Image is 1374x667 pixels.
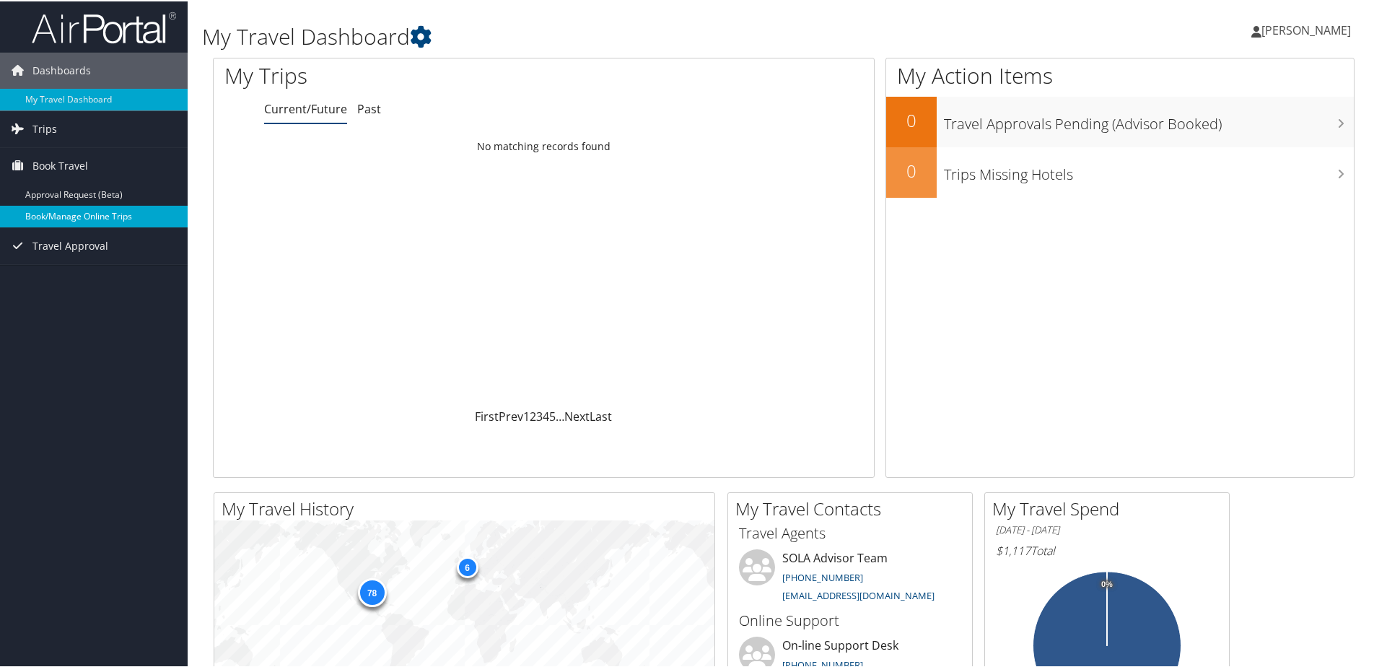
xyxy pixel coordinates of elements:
a: Current/Future [264,100,347,115]
a: Last [590,407,612,423]
a: [PERSON_NAME] [1251,7,1365,51]
h2: My Travel Spend [992,495,1229,520]
a: Prev [499,407,523,423]
a: 5 [549,407,556,423]
h3: Travel Agents [739,522,961,542]
a: 0Travel Approvals Pending (Advisor Booked) [886,95,1354,146]
h1: My Trips [224,59,588,90]
span: Travel Approval [32,227,108,263]
span: Dashboards [32,51,91,87]
h1: My Action Items [886,59,1354,90]
tspan: 0% [1101,579,1113,588]
h2: My Travel History [222,495,714,520]
span: $1,117 [996,541,1030,557]
span: … [556,407,564,423]
a: 1 [523,407,530,423]
h3: Trips Missing Hotels [944,156,1354,183]
h3: Online Support [739,609,961,629]
a: 0Trips Missing Hotels [886,146,1354,196]
a: 4 [543,407,549,423]
h2: 0 [886,107,937,131]
h6: Total [996,541,1218,557]
a: Past [357,100,381,115]
h6: [DATE] - [DATE] [996,522,1218,536]
h2: 0 [886,157,937,182]
a: 2 [530,407,536,423]
div: 78 [357,577,386,606]
img: airportal-logo.png [32,9,176,43]
a: 3 [536,407,543,423]
li: SOLA Advisor Team [732,548,968,607]
a: [EMAIL_ADDRESS][DOMAIN_NAME] [782,588,935,601]
a: First [475,407,499,423]
td: No matching records found [214,132,874,158]
span: Book Travel [32,147,88,183]
a: Next [564,407,590,423]
h3: Travel Approvals Pending (Advisor Booked) [944,105,1354,133]
span: Trips [32,110,57,146]
h2: My Travel Contacts [735,495,972,520]
span: [PERSON_NAME] [1261,21,1351,37]
a: [PHONE_NUMBER] [782,570,863,583]
h1: My Travel Dashboard [202,20,978,51]
div: 6 [456,555,478,577]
